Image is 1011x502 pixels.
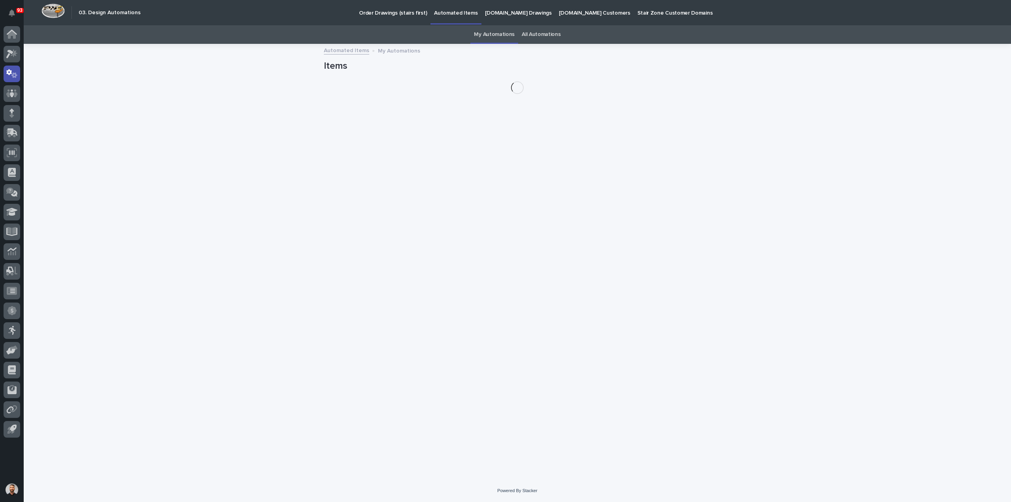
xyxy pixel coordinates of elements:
[17,8,23,13] p: 93
[324,45,369,55] a: Automated Items
[41,4,65,18] img: Workspace Logo
[4,5,20,21] button: Notifications
[474,25,515,44] a: My Automations
[497,488,537,493] a: Powered By Stacker
[79,9,141,16] h2: 03. Design Automations
[10,9,20,22] div: Notifications93
[378,46,420,55] p: My Automations
[324,60,711,72] h1: Items
[4,481,20,498] button: users-avatar
[522,25,560,44] a: All Automations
